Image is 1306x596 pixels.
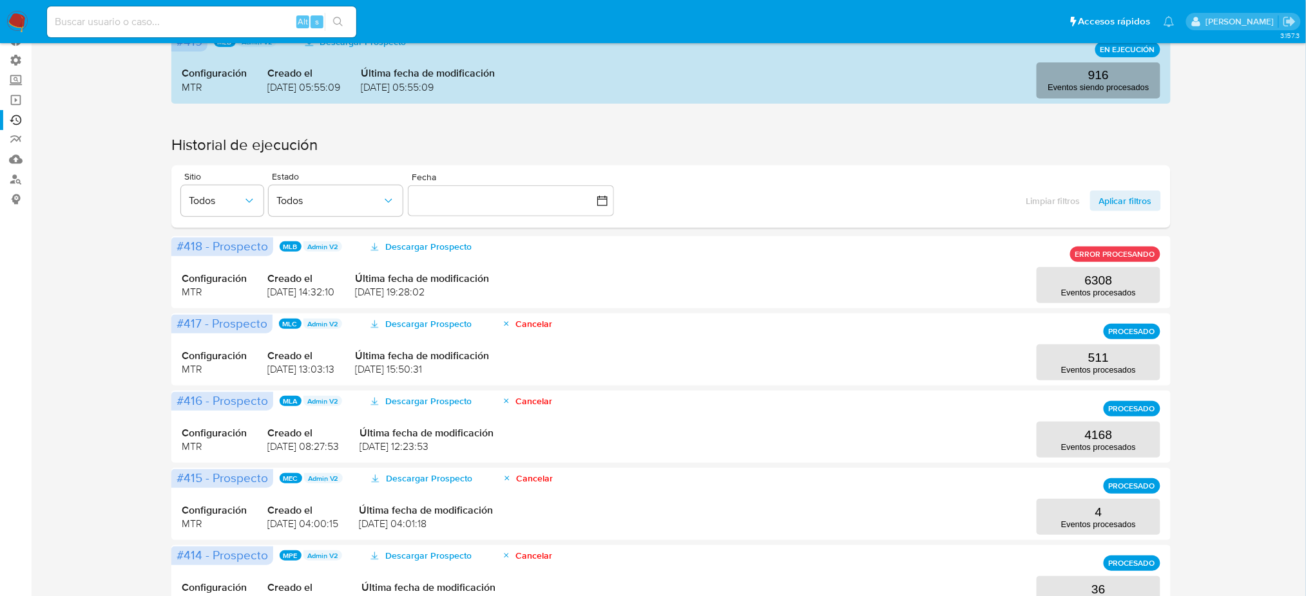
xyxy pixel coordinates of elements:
[315,15,319,28] span: s
[1205,15,1278,28] p: manuel.flocco@mercadolibre.com
[298,15,308,28] span: Alt
[47,14,356,30] input: Buscar usuario o caso...
[1283,15,1296,28] a: Salir
[1079,15,1151,28] span: Accesos rápidos
[1280,30,1300,41] span: 3.157.3
[1164,16,1175,27] a: Notificaciones
[325,13,351,31] button: search-icon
